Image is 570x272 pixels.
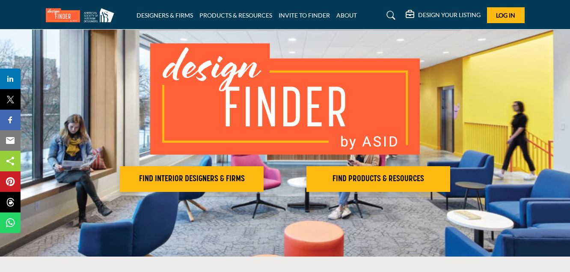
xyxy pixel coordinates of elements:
[496,12,515,19] span: Log In
[46,8,119,22] img: Site Logo
[406,10,481,21] div: DESIGN YOUR LISTING
[199,12,272,19] a: PRODUCTS & RESOURCES
[150,43,420,155] img: image
[487,7,525,23] button: Log In
[279,12,330,19] a: INVITE TO FINDER
[137,12,193,19] a: DESIGNERS & FIRMS
[378,9,401,22] a: Search
[120,166,264,192] button: FIND INTERIOR DESIGNERS & FIRMS
[418,11,481,19] h5: DESIGN YOUR LISTING
[306,166,450,192] button: FIND PRODUCTS & RESOURCES
[336,12,357,19] a: ABOUT
[309,174,448,184] h2: FIND PRODUCTS & RESOURCES
[122,174,261,184] h2: FIND INTERIOR DESIGNERS & FIRMS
